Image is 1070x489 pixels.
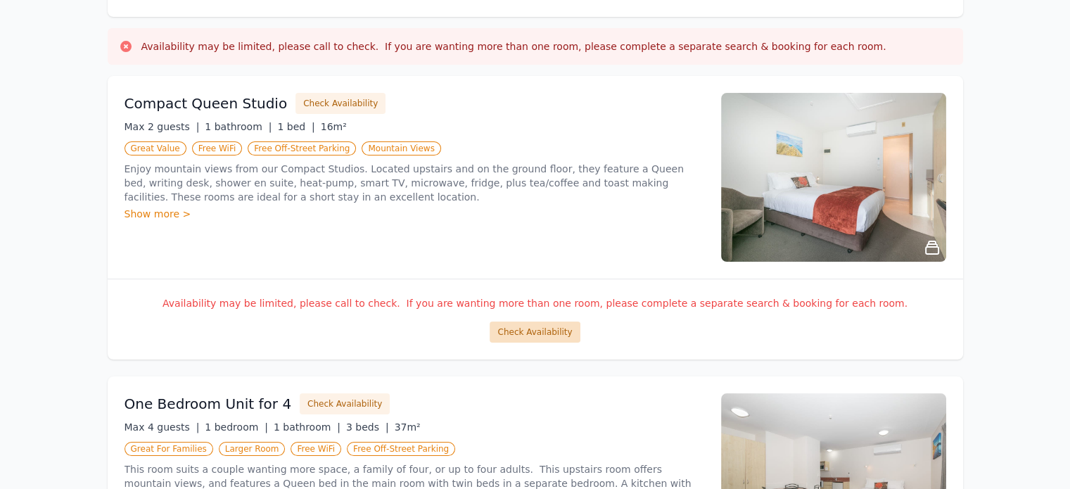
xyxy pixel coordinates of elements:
[219,442,286,456] span: Larger Room
[277,121,314,132] span: 1 bed |
[125,394,292,414] h3: One Bedroom Unit for 4
[125,421,200,433] span: Max 4 guests |
[362,141,440,155] span: Mountain Views
[192,141,243,155] span: Free WiFi
[205,121,272,132] span: 1 bathroom |
[125,442,213,456] span: Great For Families
[274,421,340,433] span: 1 bathroom |
[321,121,347,132] span: 16m²
[300,393,390,414] button: Check Availability
[346,421,389,433] span: 3 beds |
[248,141,356,155] span: Free Off-Street Parking
[205,421,268,433] span: 1 bedroom |
[141,39,886,53] h3: Availability may be limited, please call to check. If you are wanting more than one room, please ...
[125,207,704,221] div: Show more >
[125,94,288,113] h3: Compact Queen Studio
[490,322,580,343] button: Check Availability
[125,141,186,155] span: Great Value
[347,442,455,456] span: Free Off-Street Parking
[291,442,341,456] span: Free WiFi
[125,121,200,132] span: Max 2 guests |
[125,296,946,310] p: Availability may be limited, please call to check. If you are wanting more than one room, please ...
[295,93,386,114] button: Check Availability
[125,162,704,204] p: Enjoy mountain views from our Compact Studios. Located upstairs and on the ground floor, they fea...
[395,421,421,433] span: 37m²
